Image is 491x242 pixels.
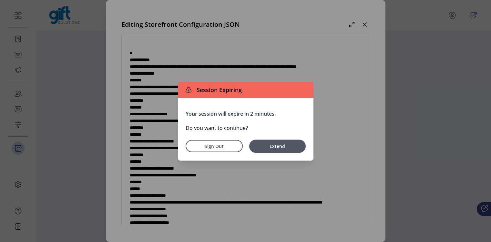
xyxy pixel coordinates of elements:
span: Sign Out [194,143,234,150]
button: Extend [249,140,306,153]
span: Extend [252,143,302,150]
span: Session Expiring [194,86,242,94]
p: Your session will expire in 2 minutes. [186,110,306,118]
button: Sign Out [186,140,243,152]
p: Do you want to continue? [186,124,306,132]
